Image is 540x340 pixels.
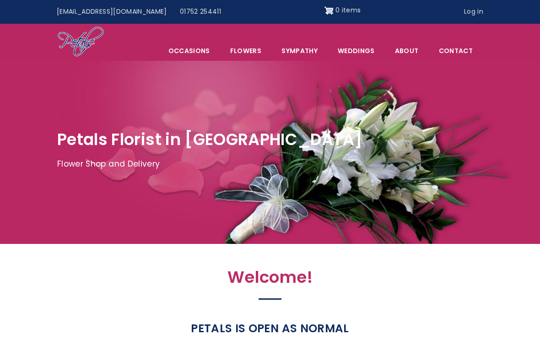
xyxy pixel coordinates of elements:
[324,3,334,18] img: Shopping cart
[57,157,483,171] p: Flower Shop and Delivery
[335,5,361,15] span: 0 items
[71,268,469,292] h2: Welcome!
[272,41,327,60] a: Sympathy
[221,41,271,60] a: Flowers
[328,41,384,60] span: Weddings
[324,3,361,18] a: Shopping cart 0 items
[458,3,490,21] a: Log in
[57,128,362,151] span: Petals Florist in [GEOGRAPHIC_DATA]
[159,41,220,60] span: Occasions
[429,41,482,60] a: Contact
[173,3,227,21] a: 01752 254411
[191,320,349,336] strong: PETALS IS OPEN AS NORMAL
[50,3,173,21] a: [EMAIL_ADDRESS][DOMAIN_NAME]
[57,26,104,58] img: Home
[385,41,428,60] a: About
